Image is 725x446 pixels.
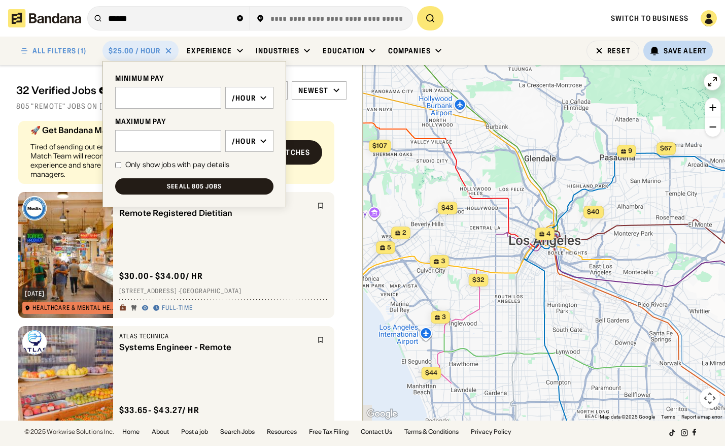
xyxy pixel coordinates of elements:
[404,429,459,435] a: Terms & Conditions
[162,304,193,312] div: Full-time
[611,14,688,23] a: Switch to Business
[16,102,347,111] div: 805 "remote" jobs on [DOMAIN_NAME]
[323,46,365,55] div: Education
[664,46,707,55] div: Save Alert
[115,117,273,126] div: MAXIMUM PAY
[32,47,86,54] div: ALL FILTERS (1)
[298,86,329,95] div: Newest
[232,137,256,146] div: /hour
[441,204,453,211] span: $43
[119,288,328,296] div: [STREET_ADDRESS] · [GEOGRAPHIC_DATA]
[256,46,299,55] div: Industries
[187,46,232,55] div: Experience
[25,291,45,297] div: [DATE]
[587,208,600,215] span: $40
[660,144,672,152] span: $67
[24,429,114,435] div: © 2025 Workwise Solutions Inc.
[267,429,297,435] a: Resources
[22,330,47,355] img: Atlas Technica logo
[365,407,399,421] img: Google
[628,147,632,155] span: 9
[16,117,347,421] div: grid
[700,388,720,408] button: Map camera controls
[119,342,311,352] div: Systems Engineer - Remote
[442,313,446,322] span: 3
[115,74,273,83] div: MINIMUM PAY
[152,429,169,435] a: About
[119,208,311,218] div: Remote Registered Dietitian
[8,9,81,27] img: Bandana logotype
[387,243,391,252] span: 5
[119,332,311,340] div: Atlas Technica
[546,230,550,238] span: 4
[661,414,675,420] a: Terms (opens in new tab)
[167,183,222,189] div: See all 805 jobs
[681,414,722,420] a: Report a map error
[425,369,437,376] span: $44
[109,46,161,55] div: $25.00 / hour
[361,429,392,435] a: Contact Us
[30,126,223,134] div: 🚀 Get Bandana Matched (100% Free)
[119,271,203,281] div: $ 30.00 - $34.00 / hr
[372,142,387,149] span: $107
[607,47,631,54] div: Reset
[181,429,208,435] a: Post a job
[472,276,484,283] span: $32
[16,84,217,97] div: 32 Verified Jobs
[122,429,140,435] a: Home
[119,405,199,416] div: $ 33.65 - $43.27 / hr
[388,46,431,55] div: Companies
[402,229,406,237] span: 2
[309,429,349,435] a: Free Tax Filing
[471,429,511,435] a: Privacy Policy
[600,414,655,420] span: Map data ©2025 Google
[232,93,256,103] div: /hour
[22,196,47,220] img: Medix logo
[365,407,399,421] a: Open this area in Google Maps (opens a new window)
[441,257,445,266] span: 3
[30,142,223,179] div: Tired of sending out endless job applications? Bandana Match Team will recommend jobs tailored to...
[115,162,121,168] input: Only show jobs with pay details
[32,305,115,311] div: Healthcare & Mental Health
[125,160,229,170] div: Only show jobs with pay details
[220,429,255,435] a: Search Jobs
